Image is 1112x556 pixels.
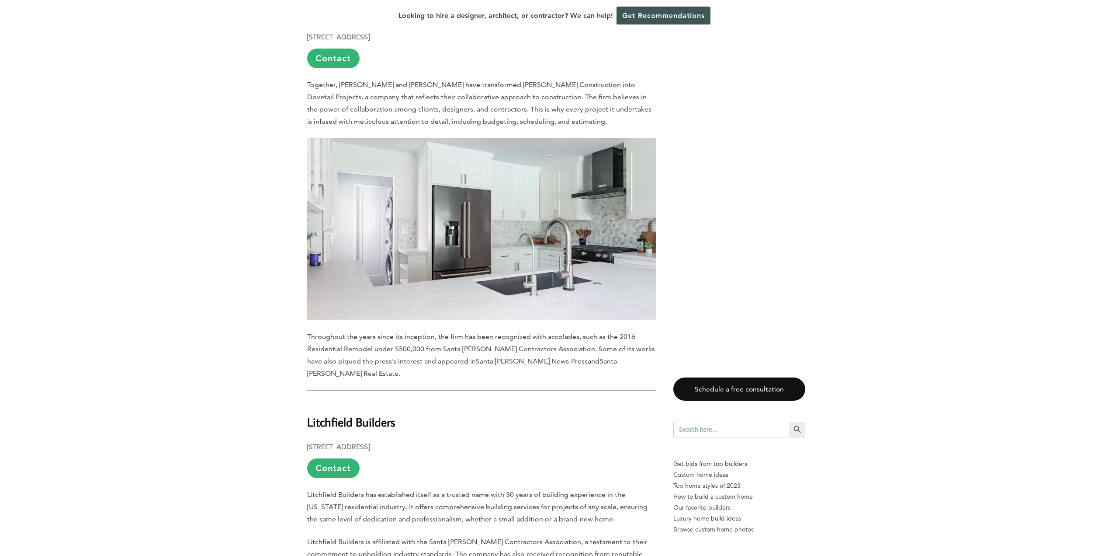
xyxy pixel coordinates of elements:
span: . [398,369,400,378]
span: Together, [PERSON_NAME] and [PERSON_NAME] have transformed [PERSON_NAME] Construction into Doveta... [307,80,651,126]
span: and [588,357,599,365]
a: Contact [307,49,360,68]
a: Contact [307,458,360,478]
p: Get bids from top builders [673,458,805,469]
svg: Search [793,425,802,434]
b: [STREET_ADDRESS] [307,33,370,41]
span: Santa [PERSON_NAME] News-Press [476,357,588,365]
span: Throughout the years since its inception, the firm has been recognized with accolades, such as th... [307,332,655,365]
a: Schedule a free consultation [673,378,805,401]
span: Litchfield Builders has established itself as a trusted name with 30 years of building experience... [307,490,648,523]
b: Litchfield Builders [307,414,395,430]
b: [STREET_ADDRESS] [307,443,370,451]
a: How to build a custom home [673,491,805,502]
a: Top home styles of 2023 [673,480,805,491]
span: Santa [PERSON_NAME] Real Estate [307,357,617,378]
iframe: Drift Widget Chat Controller [944,493,1102,546]
a: Browse custom home photos [673,524,805,535]
input: Search here... [673,422,790,437]
a: Get Recommendations [617,7,710,24]
a: Our favorite builders [673,502,805,513]
a: Luxury home build ideas [673,513,805,524]
a: Custom home ideas [673,469,805,480]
